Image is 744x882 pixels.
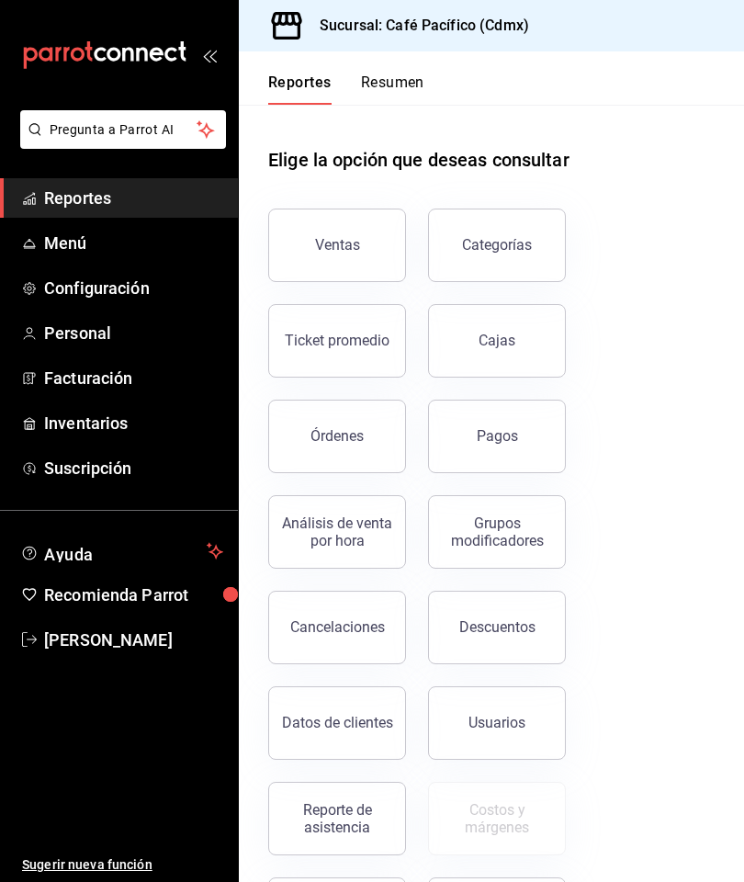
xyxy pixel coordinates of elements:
[268,400,406,473] button: Órdenes
[428,782,566,855] button: Contrata inventarios para ver este reporte
[44,321,223,345] span: Personal
[479,330,516,352] div: Cajas
[428,400,566,473] button: Pagos
[428,591,566,664] button: Descuentos
[44,231,223,255] span: Menú
[428,495,566,569] button: Grupos modificadores
[428,209,566,282] button: Categorías
[44,540,199,562] span: Ayuda
[20,110,226,149] button: Pregunta a Parrot AI
[44,276,223,300] span: Configuración
[44,366,223,390] span: Facturación
[361,73,424,105] button: Resumen
[282,714,393,731] div: Datos de clientes
[440,801,554,836] div: Costos y márgenes
[44,186,223,210] span: Reportes
[428,686,566,760] button: Usuarios
[268,782,406,855] button: Reporte de asistencia
[468,714,525,731] div: Usuarios
[268,73,332,105] button: Reportes
[310,427,364,445] div: Órdenes
[428,304,566,378] a: Cajas
[462,236,532,254] div: Categorías
[459,618,535,636] div: Descuentos
[44,411,223,435] span: Inventarios
[202,48,217,62] button: open_drawer_menu
[290,618,385,636] div: Cancelaciones
[268,73,424,105] div: navigation tabs
[280,514,394,549] div: Análisis de venta por hora
[50,120,197,140] span: Pregunta a Parrot AI
[268,591,406,664] button: Cancelaciones
[268,146,569,174] h1: Elige la opción que deseas consultar
[268,304,406,378] button: Ticket promedio
[44,628,223,652] span: [PERSON_NAME]
[268,686,406,760] button: Datos de clientes
[285,332,389,349] div: Ticket promedio
[13,133,226,153] a: Pregunta a Parrot AI
[315,236,360,254] div: Ventas
[268,495,406,569] button: Análisis de venta por hora
[44,456,223,481] span: Suscripción
[440,514,554,549] div: Grupos modificadores
[305,15,529,37] h3: Sucursal: Café Pacífico (Cdmx)
[268,209,406,282] button: Ventas
[44,582,223,607] span: Recomienda Parrot
[22,855,223,875] span: Sugerir nueva función
[280,801,394,836] div: Reporte de asistencia
[477,427,518,445] div: Pagos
